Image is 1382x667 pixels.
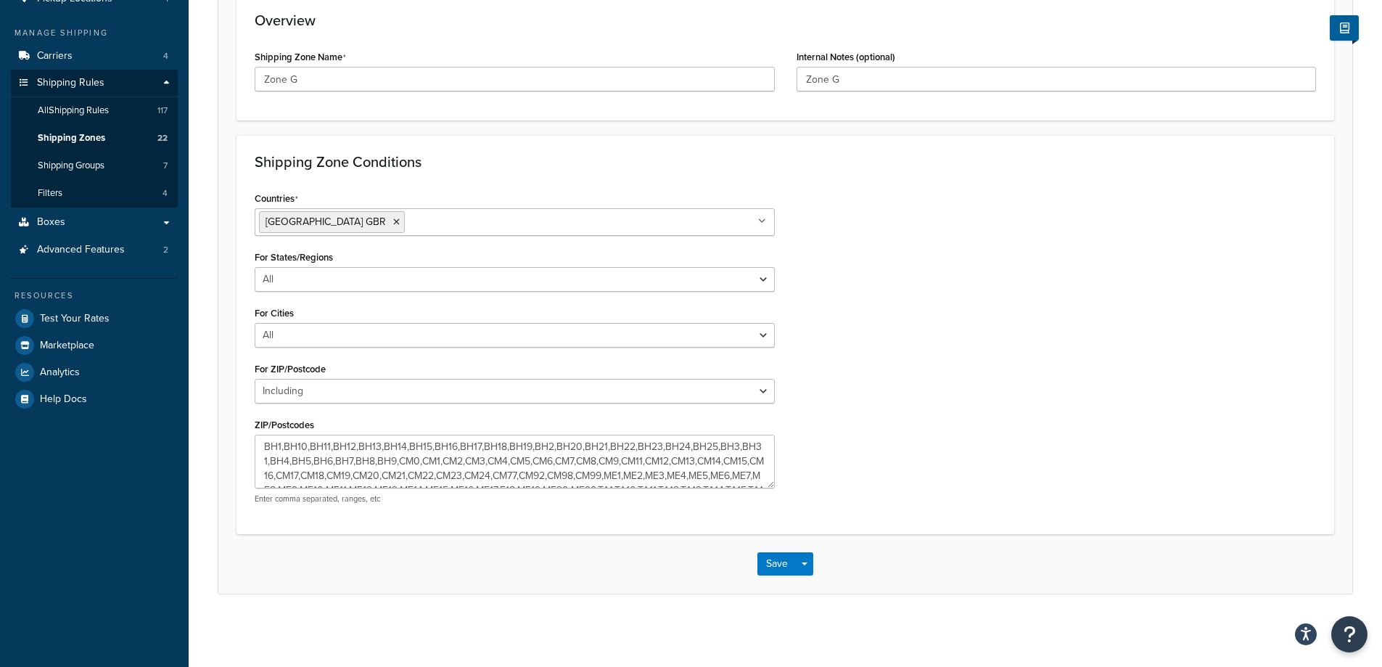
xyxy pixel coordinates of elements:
span: 22 [157,132,168,144]
button: Open Resource Center [1331,616,1367,652]
li: Filters [11,180,178,207]
span: 7 [163,160,168,172]
a: Filters4 [11,180,178,207]
span: All Shipping Rules [38,105,109,117]
li: Shipping Zones [11,125,178,152]
a: Marketplace [11,332,178,359]
a: Test Your Rates [11,306,178,332]
span: Marketplace [40,340,94,352]
label: ZIP/Postcodes [255,420,314,430]
a: Shipping Rules [11,70,178,97]
label: For Cities [255,308,294,319]
label: For States/Regions [255,252,333,263]
li: Advanced Features [11,237,178,263]
label: Shipping Zone Name [255,52,346,63]
span: 4 [163,50,168,62]
div: Manage Shipping [11,27,178,39]
a: Boxes [11,209,178,236]
textarea: BH1,BH10,BH11,BH12,BH13,BH14,BH15,BH16,BH17,BH18,BH19,BH2,BH20,BH21,BH22,BH23,BH24,BH25,BH3,BH31,... [255,435,775,488]
h3: Overview [255,12,1316,28]
span: Carriers [37,50,73,62]
a: Advanced Features2 [11,237,178,263]
h3: Shipping Zone Conditions [255,154,1316,170]
button: Show Help Docs [1330,15,1359,41]
a: AllShipping Rules117 [11,97,178,124]
label: For ZIP/Postcode [255,364,326,375]
div: Resources [11,290,178,302]
span: 4 [163,187,168,200]
p: Enter comma separated, ranges, etc [255,494,775,504]
a: Shipping Groups7 [11,152,178,179]
li: Shipping Rules [11,70,178,208]
a: Analytics [11,359,178,385]
label: Countries [255,193,298,205]
span: Help Docs [40,393,87,406]
button: Save [757,552,797,576]
a: Help Docs [11,386,178,412]
span: 2 [163,244,168,256]
a: Carriers4 [11,43,178,70]
a: Shipping Zones22 [11,125,178,152]
span: Boxes [37,216,65,229]
label: Internal Notes (optional) [797,52,895,62]
span: [GEOGRAPHIC_DATA] GBR [266,214,386,229]
span: Shipping Groups [38,160,104,172]
span: Analytics [40,367,80,379]
li: Shipping Groups [11,152,178,179]
li: Carriers [11,43,178,70]
span: Advanced Features [37,244,125,256]
span: Filters [38,187,62,200]
span: Test Your Rates [40,313,110,325]
span: Shipping Zones [38,132,105,144]
span: Shipping Rules [37,77,104,89]
span: 117 [157,105,168,117]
